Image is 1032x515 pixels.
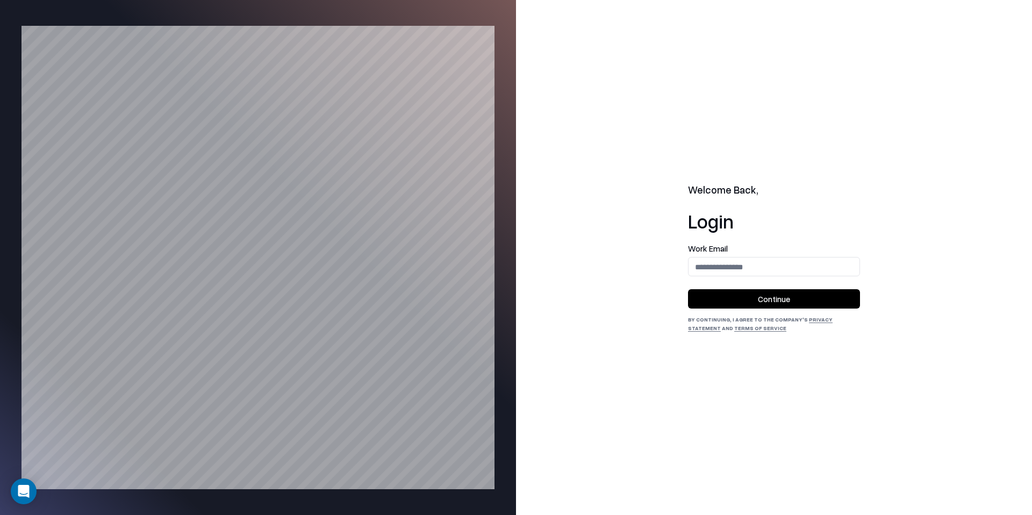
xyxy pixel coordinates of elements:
[688,289,860,309] button: Continue
[734,325,786,331] a: Terms of Service
[688,183,860,198] h2: Welcome Back,
[688,315,860,332] div: By continuing, I agree to the Company's and
[688,245,860,253] label: Work Email
[11,478,37,504] div: Open Intercom Messenger
[688,210,860,232] h1: Login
